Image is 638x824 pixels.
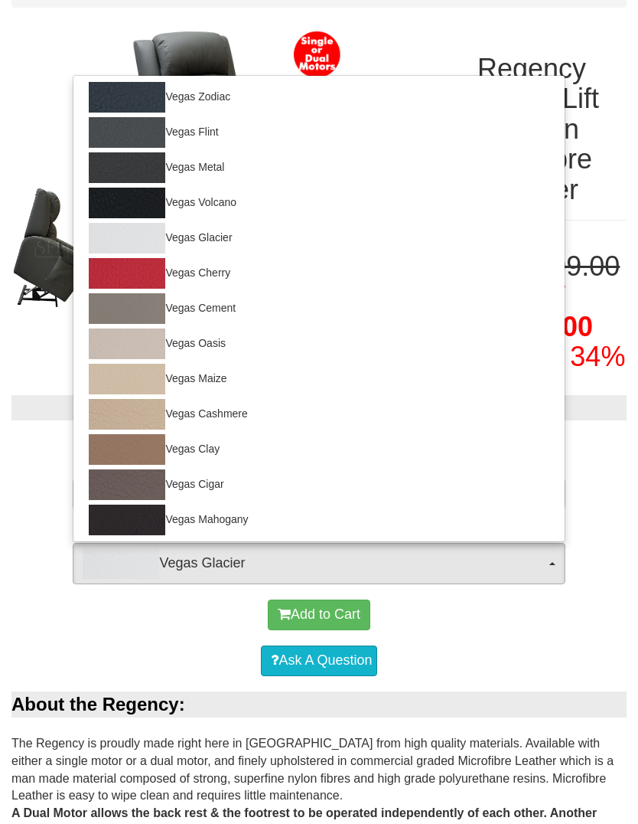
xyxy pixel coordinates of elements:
[89,364,165,394] img: Vegas Maize
[89,399,165,430] img: Vegas Cashmere
[89,152,165,183] img: Vegas Metal
[89,293,165,324] img: Vegas Cement
[89,258,165,289] img: Vegas Cherry
[73,397,564,432] a: Vegas Cashmere
[73,432,564,467] a: Vegas Clay
[73,115,564,150] a: Vegas Flint
[89,188,165,218] img: Vegas Volcano
[73,256,564,291] a: Vegas Cherry
[89,329,165,359] img: Vegas Oasis
[89,505,165,535] img: Vegas Mahogany
[73,502,564,538] a: Vegas Mahogany
[89,434,165,465] img: Vegas Clay
[89,469,165,500] img: Vegas Cigar
[73,221,564,256] a: Vegas Glacier
[73,467,564,502] a: Vegas Cigar
[73,361,564,397] a: Vegas Maize
[73,185,564,221] a: Vegas Volcano
[89,82,165,113] img: Vegas Zodiac
[73,80,564,115] a: Vegas Zodiac
[89,117,165,148] img: Vegas Flint
[89,223,165,253] img: Vegas Glacier
[73,326,564,361] a: Vegas Oasis
[73,291,564,326] a: Vegas Cement
[73,150,564,185] a: Vegas Metal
